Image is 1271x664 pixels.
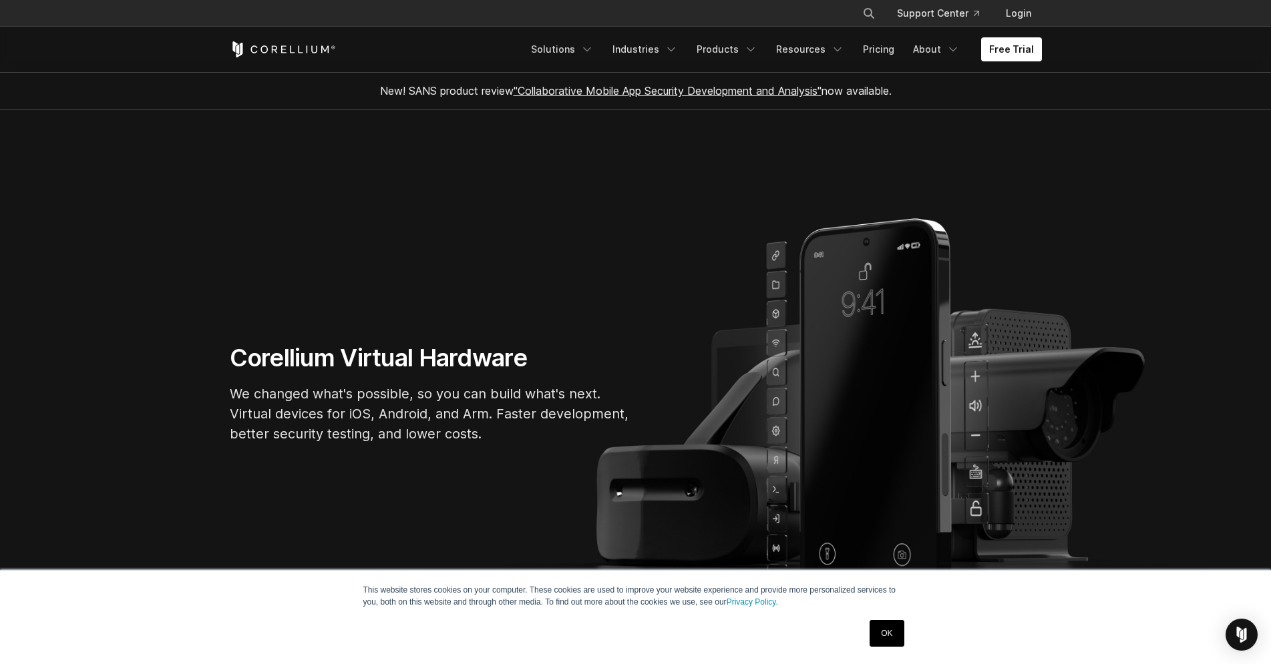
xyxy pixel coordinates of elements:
div: Navigation Menu [523,37,1042,61]
p: This website stores cookies on your computer. These cookies are used to improve your website expe... [363,584,908,608]
a: Industries [604,37,686,61]
a: Resources [768,37,852,61]
div: Navigation Menu [846,1,1042,25]
a: Privacy Policy. [727,597,778,607]
a: Products [689,37,765,61]
h1: Corellium Virtual Hardware [230,343,630,373]
a: Pricing [855,37,902,61]
button: Search [857,1,881,25]
a: Solutions [523,37,602,61]
a: Support Center [886,1,990,25]
span: New! SANS product review now available. [380,84,892,97]
a: Corellium Home [230,41,336,57]
a: "Collaborative Mobile App Security Development and Analysis" [514,84,822,97]
a: Free Trial [981,37,1042,61]
a: About [905,37,968,61]
div: Open Intercom Messenger [1226,619,1258,651]
a: OK [870,620,904,647]
a: Login [995,1,1042,25]
p: We changed what's possible, so you can build what's next. Virtual devices for iOS, Android, and A... [230,384,630,444]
